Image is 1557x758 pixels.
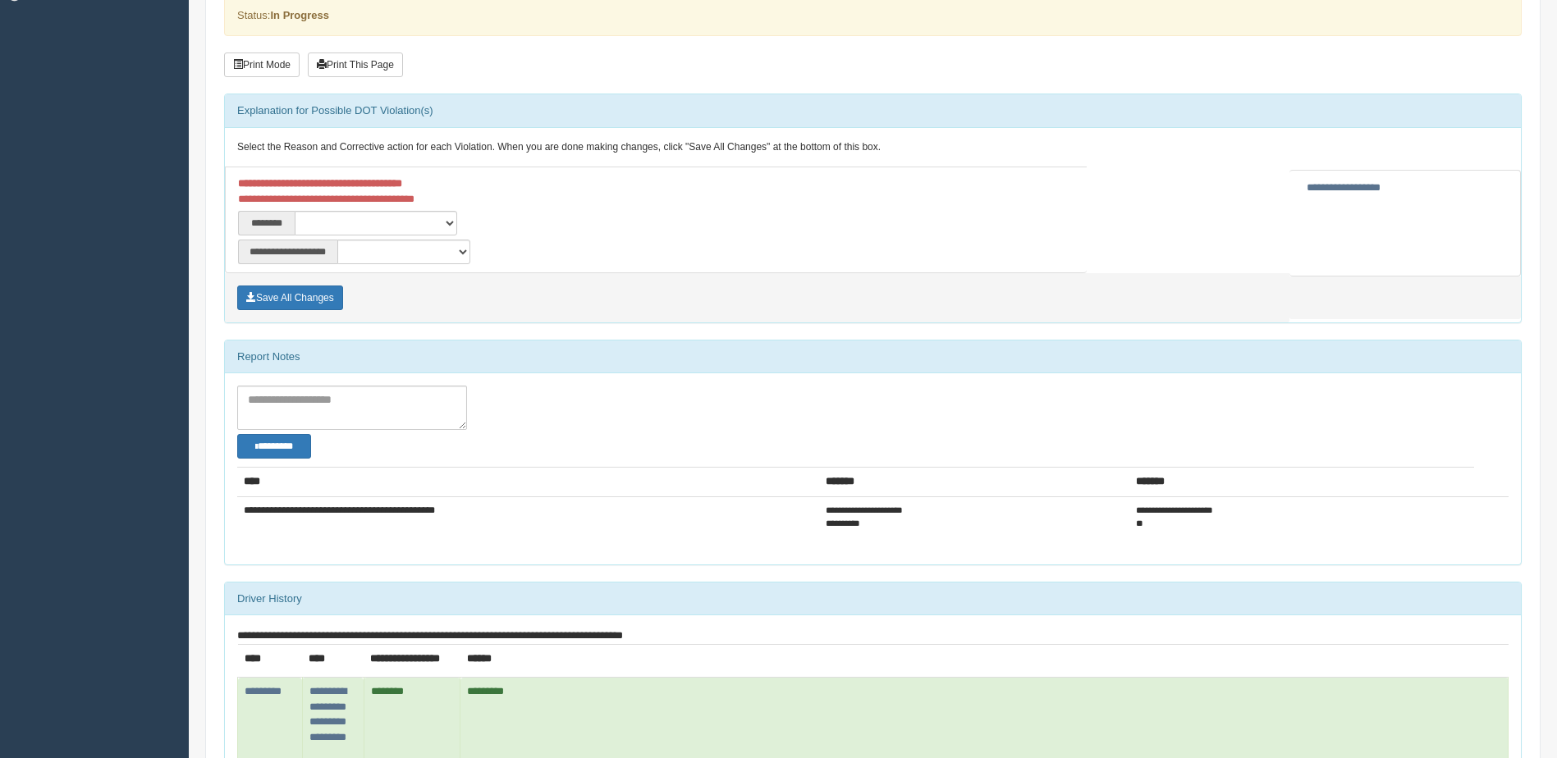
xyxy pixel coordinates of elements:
[237,285,343,310] button: Save
[225,128,1521,167] div: Select the Reason and Corrective action for each Violation. When you are done making changes, cli...
[225,340,1521,373] div: Report Notes
[225,94,1521,127] div: Explanation for Possible DOT Violation(s)
[270,9,329,21] strong: In Progress
[225,582,1521,615] div: Driver History
[237,434,311,459] button: Change Filter Options
[308,53,403,77] button: Print This Page
[224,53,300,77] button: Print Mode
